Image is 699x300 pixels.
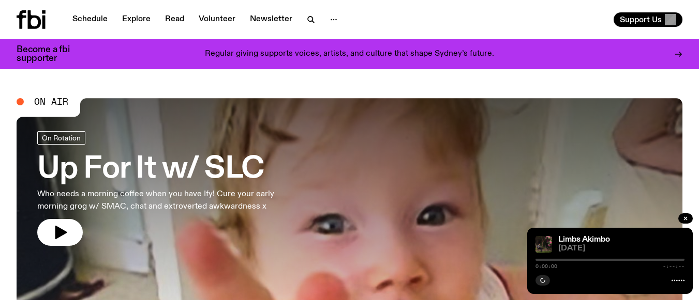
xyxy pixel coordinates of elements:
button: Support Us [614,12,682,27]
span: [DATE] [558,245,685,252]
span: 0:00:00 [536,264,557,269]
h3: Become a fbi supporter [17,45,83,63]
a: Volunteer [192,12,242,27]
a: Newsletter [244,12,299,27]
p: Regular giving supports voices, artists, and culture that shape Sydney’s future. [205,50,494,59]
p: Who needs a morning coffee when you have Ify! Cure your early morning grog w/ SMAC, chat and extr... [37,188,302,213]
a: On Rotation [37,131,85,145]
span: On Rotation [42,134,81,141]
a: Up For It w/ SLCWho needs a morning coffee when you have Ify! Cure your early morning grog w/ SMA... [37,131,302,246]
a: Read [159,12,190,27]
span: -:--:-- [663,264,685,269]
h3: Up For It w/ SLC [37,155,302,184]
a: Limbs Akimbo [558,235,610,244]
span: On Air [34,97,68,106]
a: Explore [116,12,157,27]
img: Jackson sits at an outdoor table, legs crossed and gazing at a black and brown dog also sitting a... [536,236,552,252]
a: Schedule [66,12,114,27]
span: Support Us [620,15,662,24]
